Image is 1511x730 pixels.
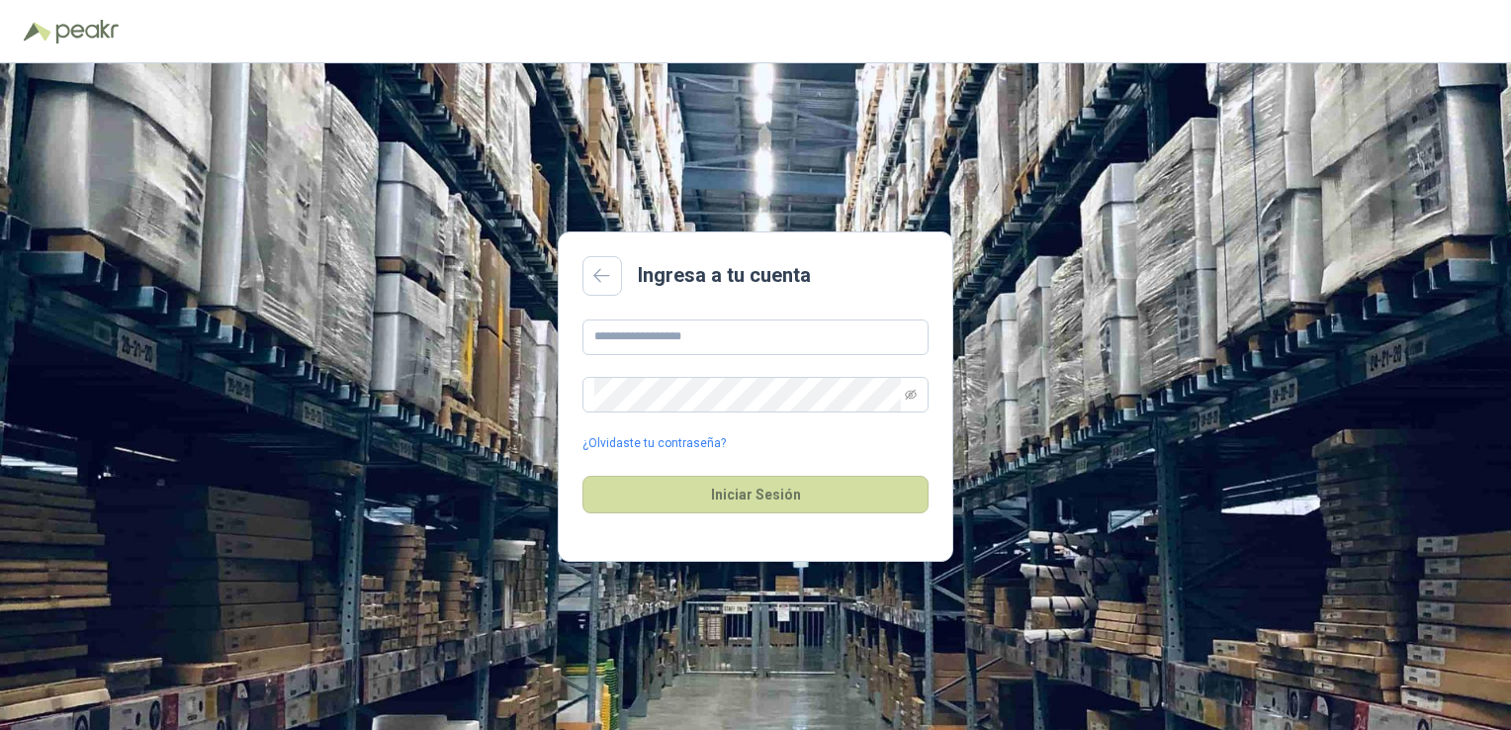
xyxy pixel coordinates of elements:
h2: Ingresa a tu cuenta [638,260,811,291]
button: Iniciar Sesión [582,476,929,513]
a: ¿Olvidaste tu contraseña? [582,434,726,453]
span: eye-invisible [905,389,917,401]
img: Peakr [55,20,119,44]
img: Logo [24,22,51,42]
